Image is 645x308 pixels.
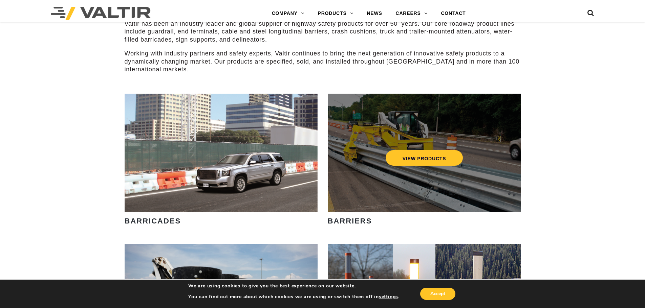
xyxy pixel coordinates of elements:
[311,7,360,20] a: PRODUCTS
[360,7,389,20] a: NEWS
[328,217,372,225] strong: BARRIERS
[434,7,472,20] a: CONTACT
[420,288,455,300] button: Accept
[188,283,400,289] p: We are using cookies to give you the best experience on our website.
[125,20,521,44] p: Valtir has been an industry leader and global supplier of highway safety products for over 50 yea...
[51,7,151,20] img: Valtir
[265,7,311,20] a: COMPANY
[125,217,181,225] strong: BARRICADES
[385,150,463,166] a: VIEW PRODUCTS
[125,50,521,73] p: Working with industry partners and safety experts, Valtir continues to bring the next generation ...
[379,294,398,300] button: settings
[389,7,434,20] a: CAREERS
[188,294,400,300] p: You can find out more about which cookies we are using or switch them off in .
